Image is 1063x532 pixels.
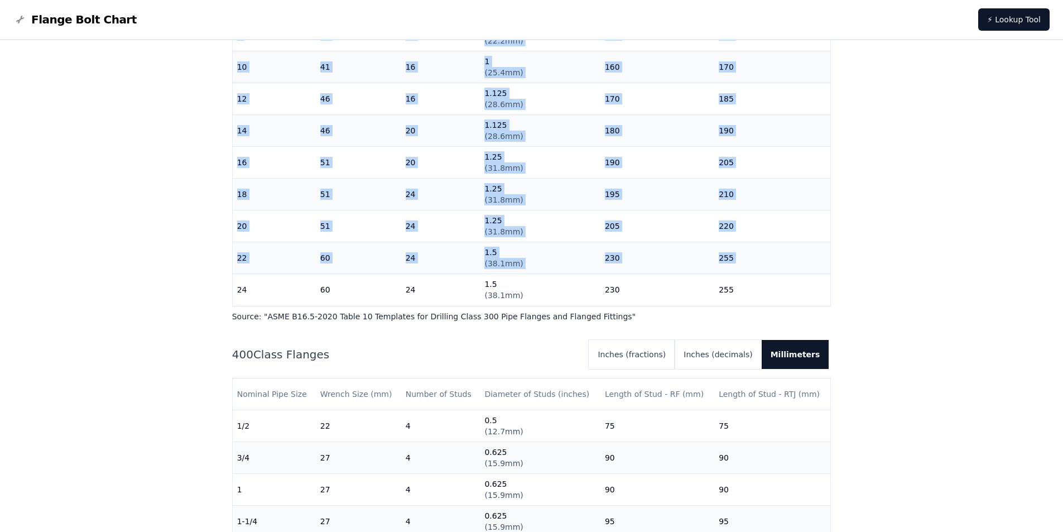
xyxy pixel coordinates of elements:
button: Inches (decimals) [675,340,761,369]
h2: 400 Class Flanges [232,347,580,362]
span: Flange Bolt Chart [31,12,137,27]
td: 190 [600,147,714,179]
td: 46 [316,115,401,147]
th: Length of Stud - RF (mm) [600,378,714,410]
span: ( 15.9mm ) [484,491,523,500]
button: Millimeters [762,340,829,369]
td: 0.5 [480,410,600,442]
span: ( 31.8mm ) [484,227,523,236]
span: ( 31.8mm ) [484,195,523,204]
td: 1/2 [233,410,316,442]
span: ( 25.4mm ) [484,68,523,77]
span: ( 12.7mm ) [484,427,523,436]
td: 24 [233,274,316,306]
td: 4 [401,410,480,442]
td: 90 [600,442,714,474]
td: 41 [316,51,401,83]
td: 12 [233,83,316,115]
td: 170 [600,83,714,115]
td: 1.25 [480,179,600,210]
th: Number of Studs [401,378,480,410]
td: 51 [316,179,401,210]
td: 24 [401,274,480,306]
img: Flange Bolt Chart Logo [13,13,27,26]
td: 210 [714,179,830,210]
td: 4 [401,474,480,506]
td: 75 [714,410,830,442]
td: 170 [714,51,830,83]
td: 16 [401,83,480,115]
span: ( 28.6mm ) [484,132,523,141]
td: 24 [401,179,480,210]
td: 24 [401,210,480,242]
span: ( 38.1mm ) [484,291,523,300]
td: 60 [316,242,401,274]
td: 255 [714,274,830,306]
td: 20 [401,147,480,179]
p: Source: " ASME B16.5-2020 Table 10 Templates for Drilling Class 300 Pipe Flanges and Flanged Fitt... [232,311,831,322]
td: 90 [714,474,830,506]
td: 205 [600,210,714,242]
td: 16 [401,51,480,83]
span: ( 22.2mm ) [484,36,523,45]
td: 20 [401,115,480,147]
a: Flange Bolt Chart LogoFlange Bolt Chart [13,12,137,27]
th: Wrench Size (mm) [316,378,401,410]
td: 90 [600,474,714,506]
td: 16 [233,147,316,179]
td: 24 [401,242,480,274]
td: 51 [316,147,401,179]
th: Nominal Pipe Size [233,378,316,410]
td: 0.625 [480,442,600,474]
td: 1.5 [480,274,600,306]
td: 46 [316,83,401,115]
td: 255 [714,242,830,274]
span: ( 15.9mm ) [484,523,523,531]
td: 0.625 [480,474,600,506]
td: 190 [714,115,830,147]
td: 18 [233,179,316,210]
td: 75 [600,410,714,442]
td: 51 [316,210,401,242]
td: 1 [480,51,600,83]
td: 20 [233,210,316,242]
td: 180 [600,115,714,147]
td: 22 [316,410,401,442]
td: 220 [714,210,830,242]
td: 205 [714,147,830,179]
td: 1.25 [480,147,600,179]
td: 1.25 [480,210,600,242]
td: 1.5 [480,242,600,274]
td: 1.125 [480,83,600,115]
td: 230 [600,242,714,274]
span: ( 15.9mm ) [484,459,523,468]
td: 1 [233,474,316,506]
td: 195 [600,179,714,210]
td: 27 [316,474,401,506]
td: 185 [714,83,830,115]
td: 60 [316,274,401,306]
span: ( 38.1mm ) [484,259,523,268]
td: 1.125 [480,115,600,147]
button: Inches (fractions) [589,340,675,369]
th: Diameter of Studs (inches) [480,378,600,410]
a: ⚡ Lookup Tool [978,8,1050,31]
span: ( 31.8mm ) [484,164,523,172]
td: 10 [233,51,316,83]
td: 14 [233,115,316,147]
td: 4 [401,442,480,474]
th: Length of Stud - RTJ (mm) [714,378,830,410]
td: 22 [233,242,316,274]
span: ( 28.6mm ) [484,100,523,109]
td: 160 [600,51,714,83]
td: 90 [714,442,830,474]
td: 230 [600,274,714,306]
td: 3/4 [233,442,316,474]
td: 27 [316,442,401,474]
